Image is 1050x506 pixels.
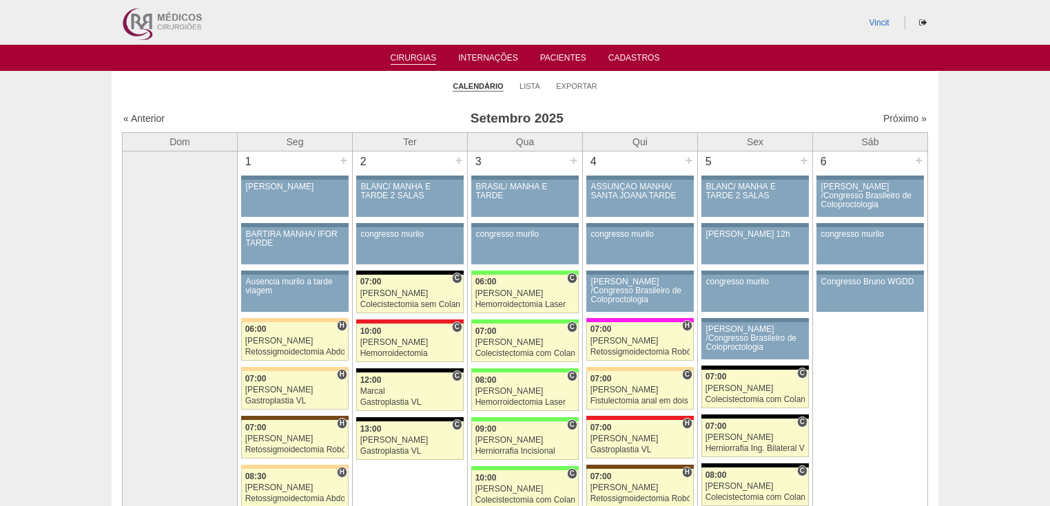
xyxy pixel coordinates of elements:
div: BARTIRA MANHÃ/ IFOR TARDE [246,230,344,248]
a: ASSUNÇÃO MANHÃ/ SANTA JOANA TARDE [586,180,694,217]
div: Colecistectomia com Colangiografia VL [706,395,805,404]
a: Cirurgias [391,53,437,65]
div: Key: Assunção [586,416,694,420]
th: Sáb [813,132,928,151]
a: Internações [458,53,518,67]
div: Key: Brasil [471,271,579,275]
div: [PERSON_NAME] [360,338,460,347]
a: [PERSON_NAME] /Congresso Brasileiro de Coloproctologia [701,322,809,359]
div: [PERSON_NAME] [590,434,690,443]
a: [PERSON_NAME] 12h [701,227,809,264]
span: 07:00 [245,374,267,383]
div: 2 [353,151,374,172]
a: Calendário [453,81,503,92]
div: [PERSON_NAME] [590,337,690,346]
div: Key: Bartira [586,367,694,371]
div: 1 [238,151,259,172]
a: C 07:00 [PERSON_NAME] Colecistectomia com Colangiografia VL [471,324,579,362]
div: Colecistectomia com Colangiografia VL [706,493,805,502]
div: Key: Brasil [471,368,579,372]
a: Cadastros [608,53,660,67]
div: Key: Aviso [586,176,694,180]
div: [PERSON_NAME] [245,483,345,492]
span: 06:00 [475,277,497,286]
span: Hospital [337,320,347,331]
div: Gastroplastia VL [245,397,345,405]
div: Key: Aviso [471,176,579,180]
div: [PERSON_NAME] [706,433,805,442]
div: [PERSON_NAME] [245,434,345,443]
span: Consultório [567,321,577,333]
div: Key: Aviso [816,176,924,180]
th: Ter [353,132,468,151]
span: 07:00 [245,423,267,432]
span: 10:00 [475,473,497,483]
span: Hospital [337,418,347,429]
div: Gastroplastia VL [360,447,460,456]
a: congresso murilo [586,227,694,264]
div: [PERSON_NAME] /Congresso Brasileiro de Coloproctologia [591,277,690,305]
a: BRASIL/ MANHÃ E TARDE [471,180,579,217]
a: Ausencia murilo a tarde viagem [241,275,349,312]
th: Qua [468,132,583,151]
span: 12:00 [360,375,382,385]
span: 07:00 [590,472,612,481]
div: BRASIL/ MANHÃ E TARDE [476,182,575,200]
a: C 13:00 [PERSON_NAME] Gastroplastia VL [356,421,464,460]
a: [PERSON_NAME] /Congresso Brasileiro de Coloproctologia [816,180,924,217]
a: C 07:00 [PERSON_NAME] Colecistectomia com Colangiografia VL [701,370,809,408]
span: Hospital [682,467,692,478]
i: Sair [919,19,927,27]
div: Retossigmoidectomia Robótica [590,494,690,503]
div: Key: Blanc [701,463,809,467]
div: Key: Blanc [356,368,464,372]
a: Exportar [556,81,597,91]
a: [PERSON_NAME] [241,180,349,217]
div: [PERSON_NAME] /Congresso Brasileiro de Coloproctologia [821,182,920,210]
th: Sex [698,132,813,151]
div: Hemorroidectomia Laser [475,398,575,407]
div: congresso murilo [476,230,575,239]
div: [PERSON_NAME] [475,485,575,494]
div: Retossigmoidectomia Robótica [590,348,690,357]
div: Hemorroidectomia [360,349,460,358]
span: 07:00 [475,326,497,336]
div: Key: Bartira [241,318,349,322]
div: Key: Aviso [816,271,924,275]
span: 08:00 [475,375,497,385]
span: Hospital [337,369,347,380]
a: H 07:00 [PERSON_NAME] Gastroplastia VL [586,420,694,458]
div: Key: Aviso [241,176,349,180]
div: [PERSON_NAME] [706,384,805,393]
span: Hospital [682,418,692,429]
span: Consultório [797,368,807,379]
div: + [798,151,810,169]
th: Qui [583,132,698,151]
a: C 07:00 [PERSON_NAME] Colecistectomia sem Colangiografia VL [356,275,464,313]
span: 10:00 [360,326,382,336]
div: Key: Aviso [586,271,694,275]
span: 06:00 [245,324,267,334]
a: H 07:00 [PERSON_NAME] Retossigmoidectomia Robótica [241,420,349,458]
div: [PERSON_NAME] [590,386,690,394]
a: Pacientes [540,53,586,67]
div: Key: Assunção [356,319,464,324]
div: congresso murilo [821,230,920,239]
div: BLANC/ MANHÃ E TARDE 2 SALAS [361,182,460,200]
a: C 12:00 Marcal Gastroplastia VL [356,372,464,411]
div: [PERSON_NAME] [475,387,575,396]
span: 07:00 [706,372,727,381]
div: congresso murilo [591,230,690,239]
a: « Anterior [123,113,165,124]
div: Key: Brasil [471,417,579,421]
div: Key: Brasil [471,466,579,470]
div: [PERSON_NAME] [590,483,690,492]
div: [PERSON_NAME] [706,482,805,491]
div: [PERSON_NAME] [475,289,575,298]
div: Colecistectomia com Colangiografia VL [475,349,575,358]
div: Key: Aviso [701,223,809,227]
div: [PERSON_NAME] [360,289,460,298]
span: 07:00 [590,374,612,383]
div: Key: Aviso [816,223,924,227]
div: [PERSON_NAME] [475,338,575,347]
